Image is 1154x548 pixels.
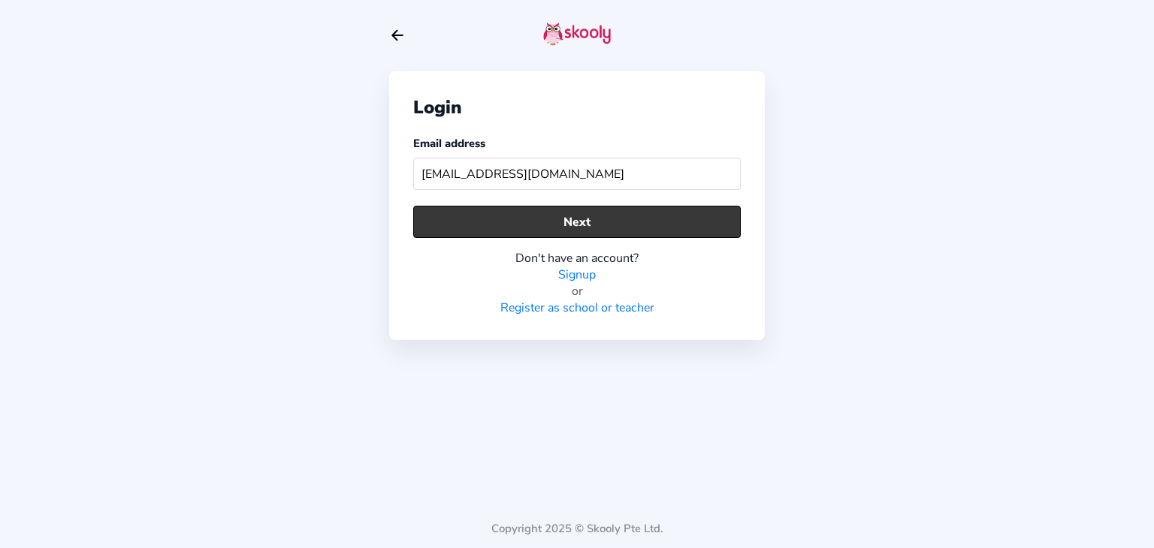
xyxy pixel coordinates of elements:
[389,27,406,44] button: arrow back outline
[558,266,596,283] a: Signup
[413,206,741,238] button: Next
[500,300,654,316] a: Register as school or teacher
[413,158,741,190] input: Your email address
[413,95,741,119] div: Login
[543,22,611,46] img: skooly-logo.png
[413,136,485,151] label: Email address
[413,283,741,300] div: or
[413,250,741,266] div: Don't have an account?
